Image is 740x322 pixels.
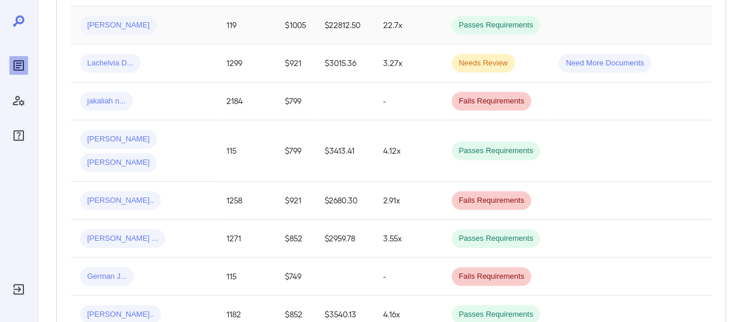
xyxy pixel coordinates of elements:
span: [PERSON_NAME].. [80,309,161,320]
span: Passes Requirements [452,20,540,31]
td: $799 [276,120,315,182]
td: $749 [276,258,315,296]
td: $22812.50 [315,6,374,44]
span: [PERSON_NAME] [80,157,157,168]
td: 115 [217,120,276,182]
span: Passes Requirements [452,309,540,320]
td: 4.12x [374,120,442,182]
td: 1258 [217,182,276,220]
td: 2.91x [374,182,442,220]
td: 1271 [217,220,276,258]
span: Need More Documents [559,58,651,69]
span: Fails Requirements [452,96,531,107]
span: [PERSON_NAME] ... [80,233,165,244]
td: $3413.41 [315,120,374,182]
td: $852 [276,220,315,258]
span: Fails Requirements [452,195,531,206]
span: Needs Review [452,58,515,69]
span: jakaliah n... [80,96,133,107]
td: 119 [217,6,276,44]
span: German J... [80,271,134,282]
span: [PERSON_NAME].. [80,195,161,206]
span: Passes Requirements [452,146,540,157]
td: - [374,82,442,120]
td: $1005 [276,6,315,44]
td: $921 [276,44,315,82]
td: $799 [276,82,315,120]
div: Reports [9,56,28,75]
td: $921 [276,182,315,220]
td: 3.27x [374,44,442,82]
div: FAQ [9,126,28,145]
span: Passes Requirements [452,233,540,244]
div: Manage Users [9,91,28,110]
td: 115 [217,258,276,296]
td: $3015.36 [315,44,374,82]
span: Fails Requirements [452,271,531,282]
span: Lachelvia D... [80,58,140,69]
td: 2184 [217,82,276,120]
div: Log Out [9,280,28,299]
span: [PERSON_NAME] [80,20,157,31]
td: $2680.30 [315,182,374,220]
span: [PERSON_NAME] [80,134,157,145]
td: 22.7x [374,6,442,44]
td: 1299 [217,44,276,82]
td: - [374,258,442,296]
td: $2959.78 [315,220,374,258]
td: 3.55x [374,220,442,258]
